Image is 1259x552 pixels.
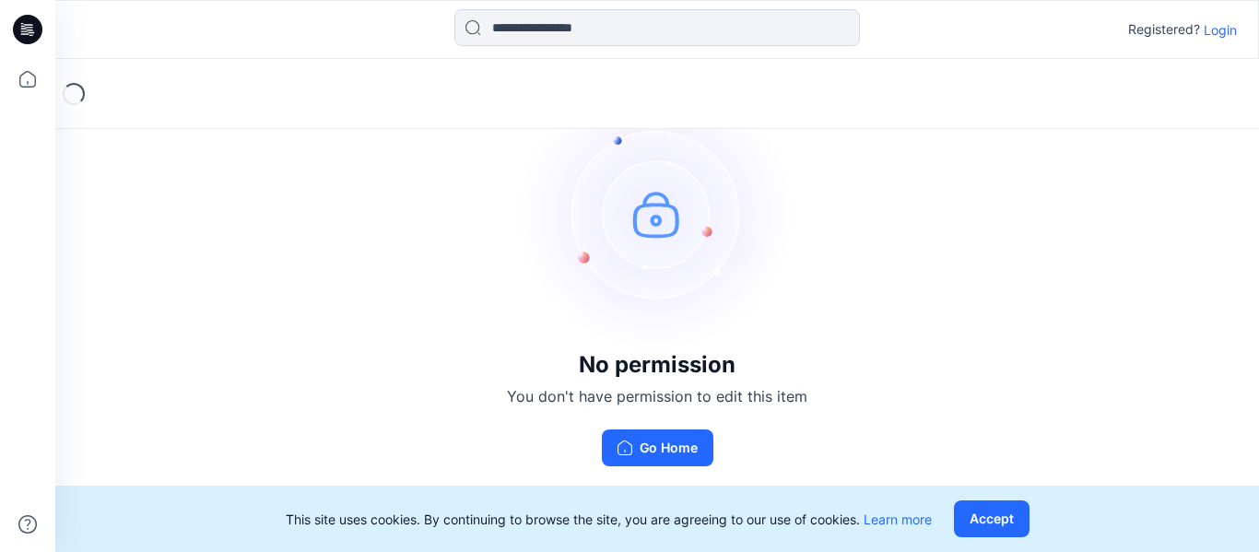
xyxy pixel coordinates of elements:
[1128,18,1200,41] p: Registered?
[864,511,932,527] a: Learn more
[954,500,1030,537] button: Accept
[286,510,932,529] p: This site uses cookies. By continuing to browse the site, you are agreeing to our use of cookies.
[519,76,795,352] img: no-perm.svg
[507,385,807,407] p: You don't have permission to edit this item
[602,429,713,466] button: Go Home
[507,352,807,378] h3: No permission
[1204,20,1237,40] p: Login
